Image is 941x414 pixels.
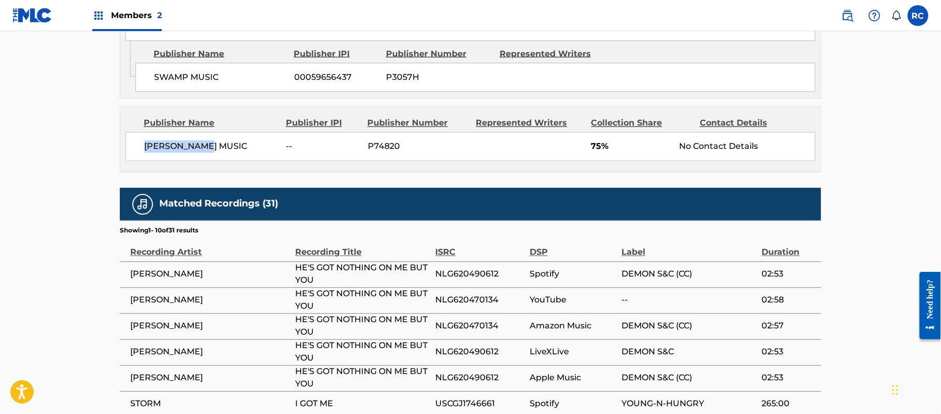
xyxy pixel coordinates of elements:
[130,320,290,333] span: [PERSON_NAME]
[154,48,286,60] div: Publisher Name
[700,117,800,130] div: Contact Details
[435,320,524,333] span: NLG620470134
[295,288,430,313] span: HE'S GOT NOTHING ON ME BUT YOU
[367,117,468,130] div: Publisher Number
[295,262,430,287] span: HE'S GOT NOTHING ON ME BUT YOU
[837,5,858,26] a: Public Search
[530,372,616,384] span: Apple Music
[286,141,360,153] span: --
[762,236,816,259] div: Duration
[130,372,290,384] span: [PERSON_NAME]
[295,314,430,339] span: HE'S GOT NOTHING ON ME BUT YOU
[841,9,854,22] img: search
[435,294,524,307] span: NLG620470134
[435,398,524,410] span: USCGJ1746661
[111,9,162,21] span: Members
[157,10,162,20] span: 2
[12,8,52,23] img: MLC Logo
[92,9,105,22] img: Top Rightsholders
[621,398,756,410] span: YOUNG-N-HUNGRY
[500,48,605,60] div: Represented Writers
[159,198,278,210] h5: Matched Recordings (31)
[130,294,290,307] span: [PERSON_NAME]
[476,117,584,130] div: Represented Writers
[864,5,885,26] div: Help
[144,117,278,130] div: Publisher Name
[762,346,816,358] span: 02:53
[762,320,816,333] span: 02:57
[530,236,616,259] div: DSP
[154,71,286,84] span: SWAMP MUSIC
[435,372,524,384] span: NLG620490612
[762,268,816,281] span: 02:53
[136,198,149,211] img: Matched Recordings
[530,320,616,333] span: Amazon Music
[130,398,290,410] span: STORM
[680,141,815,153] div: No Contact Details
[530,346,616,358] span: LiveXLive
[286,117,359,130] div: Publisher IPI
[130,346,290,358] span: [PERSON_NAME]
[295,398,430,410] span: I GOT ME
[591,141,672,153] span: 75%
[889,364,941,414] iframe: Chat Widget
[762,294,816,307] span: 02:58
[130,236,290,259] div: Recording Artist
[591,117,692,130] div: Collection Share
[621,372,756,384] span: DEMON S&C (CC)
[120,226,198,236] p: Showing 1 - 10 of 31 results
[621,294,756,307] span: --
[621,346,756,358] span: DEMON S&C
[435,268,524,281] span: NLG620490612
[621,268,756,281] span: DEMON S&C (CC)
[386,71,492,84] span: P3057H
[435,346,524,358] span: NLG620490612
[530,268,616,281] span: Spotify
[295,366,430,391] span: HE'S GOT NOTHING ON ME BUT YOU
[530,294,616,307] span: YouTube
[621,320,756,333] span: DEMON S&C (CC)
[908,5,929,26] div: User Menu
[295,236,430,259] div: Recording Title
[386,48,492,60] div: Publisher Number
[294,48,378,60] div: Publisher IPI
[530,398,616,410] span: Spotify
[294,71,378,84] span: 00059656437
[892,375,898,406] div: Drag
[130,268,290,281] span: [PERSON_NAME]
[435,236,524,259] div: ISRC
[295,340,430,365] span: HE'S GOT NOTHING ON ME BUT YOU
[144,141,279,153] span: [PERSON_NAME] MUSIC
[762,372,816,384] span: 02:53
[368,141,468,153] span: P74820
[912,264,941,348] iframe: Resource Center
[762,398,816,410] span: 265:00
[868,9,881,22] img: help
[621,236,756,259] div: Label
[891,10,902,21] div: Notifications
